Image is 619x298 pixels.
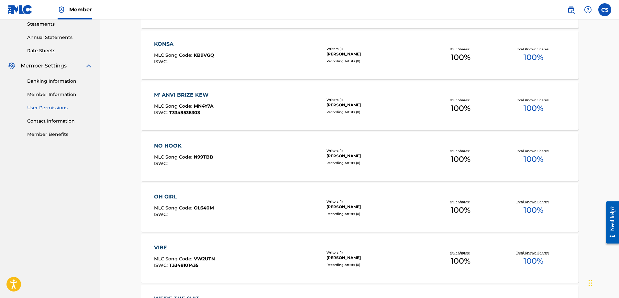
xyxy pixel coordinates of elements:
div: Recording Artists ( 0 ) [326,211,424,216]
p: Your Shares: [450,250,471,255]
span: OL640M [194,205,214,211]
a: VIBEMLC Song Code:VW2UTNISWC:T3348101435Writers (1)[PERSON_NAME]Recording Artists (0)Your Shares:... [141,234,579,283]
p: Your Shares: [450,149,471,153]
a: User Permissions [27,104,93,111]
div: [PERSON_NAME] [326,153,424,159]
img: Member Settings [8,62,16,70]
iframe: Chat Widget [587,267,619,298]
div: VIBE [154,244,215,252]
a: Rate Sheets [27,47,93,54]
span: MN4Y7A [194,103,214,109]
span: Member [69,6,92,13]
span: MLC Song Code : [154,154,194,160]
a: KONSAMLC Song Code:KB9VGQISWC:Writers (1)[PERSON_NAME]Recording Artists (0)Your Shares:100%Total ... [141,30,579,79]
div: User Menu [598,3,611,16]
span: 100 % [524,102,543,114]
a: M' ANVI BRIZE KEWMLC Song Code:MN4Y7AISWC:T3349536303Writers (1)[PERSON_NAME]Recording Artists (0... [141,81,579,130]
a: Public Search [565,3,578,16]
span: Member Settings [21,62,67,70]
span: 100 % [451,102,470,114]
a: Statements [27,21,93,28]
span: MLC Song Code : [154,103,194,109]
div: Recording Artists ( 0 ) [326,59,424,64]
div: Recording Artists ( 0 ) [326,161,424,165]
img: help [584,6,592,14]
div: Writers ( 1 ) [326,199,424,204]
span: ISWC : [154,161,169,166]
div: Drag [589,273,592,293]
a: OH GIRLMLC Song Code:OL640MISWC:Writers (1)[PERSON_NAME]Recording Artists (0)Your Shares:100%Tota... [141,183,579,232]
span: ISWC : [154,211,169,217]
div: Recording Artists ( 0 ) [326,110,424,114]
span: ISWC : [154,262,169,268]
span: KB9VGQ [194,52,214,58]
p: Total Known Shares: [516,149,551,153]
span: ISWC : [154,59,169,65]
a: Banking Information [27,78,93,85]
p: Total Known Shares: [516,250,551,255]
p: Total Known Shares: [516,47,551,52]
a: Contact Information [27,118,93,125]
div: [PERSON_NAME] [326,102,424,108]
img: MLC Logo [8,5,33,14]
span: T3349536303 [169,110,200,115]
span: MLC Song Code : [154,205,194,211]
div: Recording Artists ( 0 ) [326,262,424,267]
div: Writers ( 1 ) [326,97,424,102]
span: 100 % [451,255,470,267]
span: MLC Song Code : [154,52,194,58]
img: expand [85,62,93,70]
div: Writers ( 1 ) [326,46,424,51]
span: 100 % [451,204,470,216]
span: 100 % [524,52,543,63]
span: 100 % [451,52,470,63]
a: Member Information [27,91,93,98]
a: Member Benefits [27,131,93,138]
span: 100 % [524,204,543,216]
img: Top Rightsholder [58,6,65,14]
a: Annual Statements [27,34,93,41]
div: OH GIRL [154,193,214,201]
img: search [567,6,575,14]
div: Help [581,3,594,16]
div: Writers ( 1 ) [326,148,424,153]
p: Total Known Shares: [516,98,551,102]
span: T3348101435 [169,262,198,268]
span: 100 % [451,153,470,165]
p: Your Shares: [450,47,471,52]
p: Total Known Shares: [516,199,551,204]
span: ISWC : [154,110,169,115]
div: NO HOOK [154,142,213,150]
div: M' ANVI BRIZE KEW [154,91,214,99]
span: 100 % [524,153,543,165]
iframe: Resource Center [601,197,619,249]
span: MLC Song Code : [154,256,194,262]
div: [PERSON_NAME] [326,255,424,261]
div: [PERSON_NAME] [326,204,424,210]
p: Your Shares: [450,199,471,204]
p: Your Shares: [450,98,471,102]
div: Writers ( 1 ) [326,250,424,255]
div: KONSA [154,40,214,48]
span: 100 % [524,255,543,267]
a: NO HOOKMLC Song Code:N99TBBISWC:Writers (1)[PERSON_NAME]Recording Artists (0)Your Shares:100%Tota... [141,132,579,181]
span: N99TBB [194,154,213,160]
span: VW2UTN [194,256,215,262]
div: [PERSON_NAME] [326,51,424,57]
